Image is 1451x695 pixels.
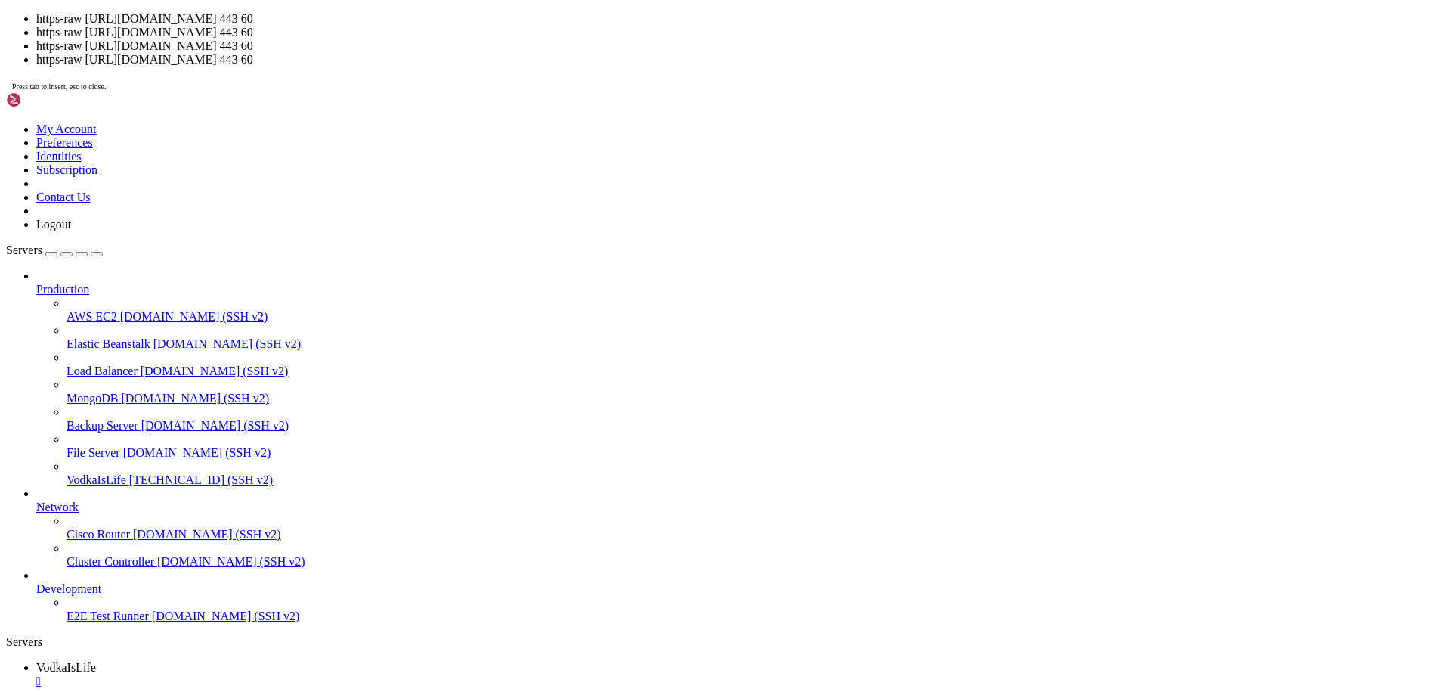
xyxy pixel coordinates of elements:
span: UDP Flood With High Packet Size Made For Bypassing. [115,83,423,95]
span: Method for requests! [127,225,248,237]
span: [ LAYER 7 METHODS ] [30,173,145,185]
a: MongoDB [DOMAIN_NAME] (SSH v2) [67,392,1445,405]
span: VIP [54,96,73,108]
span: Udp Flood With [PERSON_NAME]'s. [133,57,320,70]
li: Cluster Controller [DOMAIN_NAME] (SSH v2) [67,541,1445,569]
a: Network [36,501,1445,514]
div: (13, 30) [89,392,95,405]
span: VIP [42,147,60,160]
span: Cluster Controller [67,555,154,568]
li: Cisco Router [DOMAIN_NAME] (SSH v2) [67,514,1445,541]
span: VIP [67,57,85,70]
a: My Account [36,123,97,135]
span: VIP [48,135,67,147]
a: Logout [36,218,71,231]
span: Elastic Beanstalk [67,337,150,350]
x-row: udpplain [6,353,1255,366]
span: [DOMAIN_NAME] (SSH v2) [121,392,269,405]
span: [DOMAIN_NAME] (SSH v2) [152,610,300,622]
li: https-raw [URL][DOMAIN_NAME] 443 60 [36,12,1445,26]
li: Development [36,569,1445,623]
a: Development [36,582,1445,596]
li: Production [36,269,1445,487]
span: MongoDB [67,392,118,405]
a: Cisco Router [DOMAIN_NAME] (SSH v2) [67,528,1445,541]
li: Network [36,487,1445,569]
li: https-raw [URL][DOMAIN_NAME] 443 60 [36,26,1445,39]
span: E2E Test Runner [67,610,149,622]
span: [DOMAIN_NAME] (SSH v2) [141,419,289,432]
span: Production [36,283,89,296]
a: Identities [36,150,82,163]
x-row: ] [6,19,1255,32]
span: [ SPOOF METHODS ] [30,250,133,262]
a: AWS EC2 [DOMAIN_NAME] (SSH v2) [67,310,1445,324]
span: BASIC [24,276,54,288]
x-row: game [6,122,1255,135]
span: random static and dynamic payload and data. [121,96,381,108]
span: [DOMAIN_NAME] (SSH v2) [123,446,271,459]
span: Network [36,501,79,513]
x-row: udp-bypass [6,57,1255,70]
span: bypass all game [97,122,187,134]
span: VIP [67,109,85,121]
a: Production [36,283,1445,296]
x-row: browser [6,199,1255,212]
x-row: handshake [6,327,1255,340]
x-row: tcp [6,340,1255,353]
x-row: dns [6,276,1255,289]
span: [ LAYER 4 METHODS ] [30,45,145,57]
span: VodkaIsLife [36,661,96,674]
span: [TECHNICAL_ID] (SSH v2) [129,473,273,486]
span: Backup Server [67,419,138,432]
x-row: discord [6,135,1255,147]
span: [DOMAIN_NAME] (SSH v2) [141,365,289,377]
li: https-raw [URL][DOMAIN_NAME] 443 60 [36,39,1445,53]
a: VodkaIsLife [36,661,1445,688]
span: BOTNET [24,340,60,352]
span: BOTNET [54,353,91,365]
span: [ [6,19,12,31]
x-row: https-raw [6,225,1255,237]
x-row: zombie [6,147,1255,160]
span: Flooder for emulate a real browser. [115,199,326,211]
a: Servers [6,244,103,256]
x-row: udp-flood [6,366,1255,379]
li: Load Balancer [DOMAIN_NAME] (SSH v2) [67,351,1445,378]
span: [DOMAIN_NAME] (SSH v2) [153,337,302,350]
x-row: udp-sip [6,83,1255,96]
a: VodkaIsLife [TECHNICAL_ID] (SSH v2) [67,473,1445,487]
span: Raw tcp method from botnet! [91,340,254,352]
span: Load Balancer [67,365,138,377]
a: File Server [DOMAIN_NAME] (SSH v2) [67,446,1445,460]
a: Subscription [36,163,97,176]
li: AWS EC2 [DOMAIN_NAME] (SSH v2) [67,296,1445,324]
a: Backup Server [DOMAIN_NAME] (SSH v2) [67,419,1445,433]
span: VodkaIsLife [67,473,126,486]
span: tcp flood for (SYN) PPS Based Flood. [133,109,351,121]
a:  [36,675,1445,688]
li: Elastic Beanstalk [DOMAIN_NAME] (SSH v2) [67,324,1445,351]
a: Cluster Controller [DOMAIN_NAME] (SSH v2) [67,555,1445,569]
span: Cloudflare method with 0% http-ddos! [133,212,351,224]
span: Floods the target with UDP traffic. [109,147,320,160]
span: Development [36,582,101,595]
a: Preferences [36,136,93,149]
span: BOTNET [60,366,97,378]
span: Servers [6,244,42,256]
span: BOTNET [60,327,97,340]
span: Cisco Router [67,528,130,541]
span: Raw udpplain method from botnet! [127,366,320,378]
span: BASIC [67,212,97,224]
span: BASIC [48,199,79,211]
span: Raw handshake method from botnet! [127,327,326,340]
li: Backup Server [DOMAIN_NAME] (SSH v2) [67,405,1445,433]
span: BASIC [30,70,60,82]
span: bypass for discord Server. [115,135,272,147]
li: E2E Test Runner [DOMAIN_NAME] (SSH v2) [67,596,1445,623]
span: AWS EC2 [67,310,117,323]
span: [DOMAIN_NAME] (SSH v2) [157,555,305,568]
li: File Server [DOMAIN_NAME] (SSH v2) [67,433,1445,460]
a: E2E Test Runner [DOMAIN_NAME] (SSH v2) [67,610,1445,623]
